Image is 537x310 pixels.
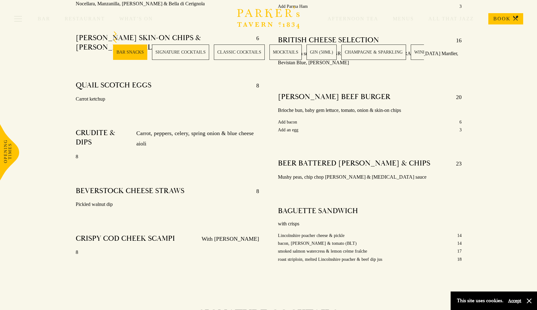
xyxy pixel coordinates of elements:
a: 5 / 28 [306,45,337,60]
p: 8 [76,248,259,257]
p: Lincolnshire poacher cheese & pickle [278,232,344,239]
p: 14 [457,239,462,247]
p: Brioche bun, baby gem lettuce, tomato, onion & skin-on chips [278,106,462,115]
a: 7 / 28 [411,45,432,60]
p: roast striploin, melted Lincolnshire poacher & beef dip jus [278,255,382,263]
a: 3 / 28 [214,45,265,60]
p: 3 [459,126,462,134]
h4: QUAIL SCOTCH EGGS [76,81,151,91]
p: bacon, [PERSON_NAME] & tomato (BLT) [278,239,357,247]
p: With [PERSON_NAME] [195,234,259,244]
p: 8 [250,81,259,91]
p: 8 [250,186,259,196]
h4: [PERSON_NAME] BEEF BURGER [278,92,390,102]
a: 2 / 28 [152,45,209,60]
p: 23 [450,159,462,169]
h4: CRUDITE & DIPS [76,128,130,149]
p: 6 [459,118,462,126]
h4: BAGUETTE SANDWICH [278,206,358,216]
p: 17 [457,247,462,255]
p: Add an egg [278,126,298,134]
p: Mushy peas, chip chop [PERSON_NAME] & [MEDICAL_DATA] sauce [278,173,462,182]
p: with crisps [278,219,462,229]
p: Pickled walnut dip [76,200,259,209]
p: Carrot ketchup [76,95,259,104]
h4: BEVERSTOCK CHEESE STRAWS [76,186,184,196]
a: 4 / 28 [269,45,302,60]
p: This site uses cookies. [457,296,503,305]
a: 6 / 28 [341,45,406,60]
p: Carrot, peppers, celery, spring onion & blue cheese aioli [130,128,259,149]
a: 1 / 28 [113,45,147,60]
p: Add bacon [278,118,297,126]
h4: BEER BATTERED [PERSON_NAME] & CHIPS [278,159,430,169]
p: 8 [76,152,259,161]
div: Previous slide [113,38,424,45]
p: 14 [457,232,462,239]
p: 20 [450,92,462,102]
button: Accept [508,298,521,304]
p: 18 [457,255,462,263]
h4: CRISPY COD CHEEK SCAMPI [76,234,175,244]
button: Close and accept [526,298,532,304]
p: smoked salmon watercress & lemon crème fraîche [278,247,367,255]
